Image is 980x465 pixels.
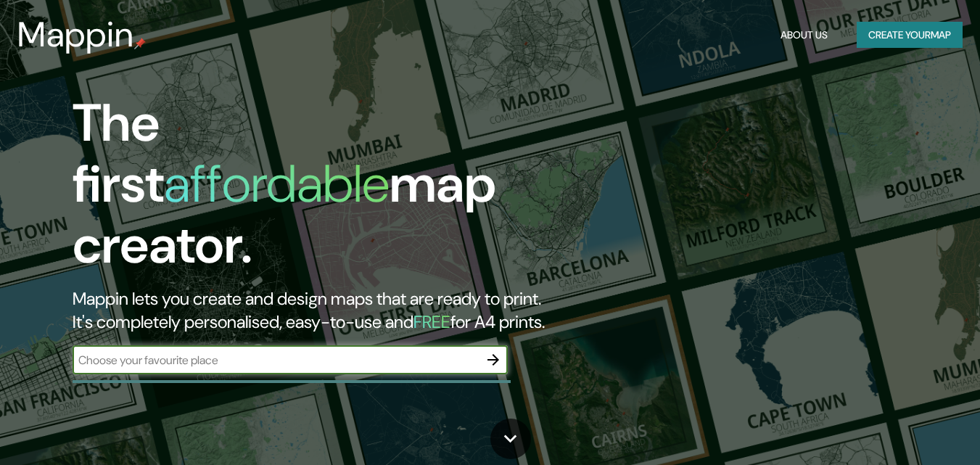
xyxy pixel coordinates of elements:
[73,93,563,287] h1: The first map creator.
[857,22,963,49] button: Create yourmap
[17,15,134,55] h3: Mappin
[413,310,450,333] h5: FREE
[73,287,563,334] h2: Mappin lets you create and design maps that are ready to print. It's completely personalised, eas...
[134,38,146,49] img: mappin-pin
[775,22,833,49] button: About Us
[164,150,390,218] h1: affordable
[73,352,479,369] input: Choose your favourite place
